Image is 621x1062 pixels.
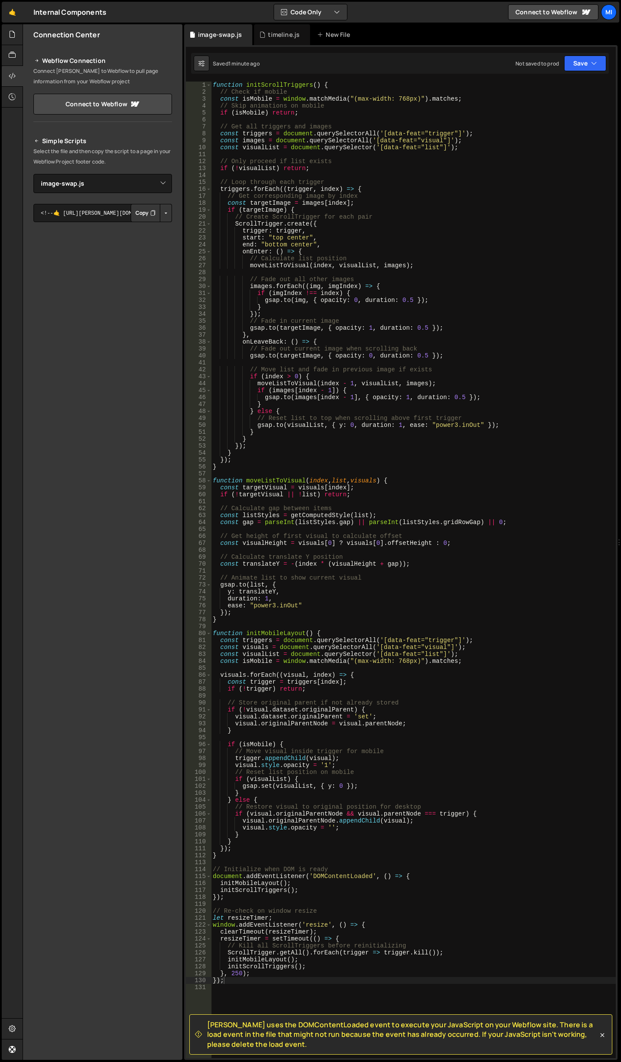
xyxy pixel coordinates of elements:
[186,137,211,144] div: 9
[186,581,211,588] div: 73
[33,7,106,17] div: Internal Components
[186,533,211,540] div: 66
[186,817,211,824] div: 107
[186,165,211,172] div: 13
[186,720,211,727] div: 93
[33,30,100,39] h2: Connection Center
[186,859,211,866] div: 113
[186,88,211,95] div: 2
[33,236,173,315] iframe: YouTube video player
[186,540,211,547] div: 67
[186,595,211,602] div: 75
[186,956,211,963] div: 127
[186,498,211,505] div: 61
[186,158,211,165] div: 12
[186,318,211,324] div: 35
[186,206,211,213] div: 19
[186,352,211,359] div: 40
[186,401,211,408] div: 47
[186,908,211,914] div: 120
[274,4,347,20] button: Code Only
[186,373,211,380] div: 43
[186,269,211,276] div: 28
[186,963,211,970] div: 128
[186,831,211,838] div: 109
[186,380,211,387] div: 44
[186,713,211,720] div: 92
[186,651,211,658] div: 83
[186,324,211,331] div: 36
[186,151,211,158] div: 11
[186,311,211,318] div: 34
[186,408,211,415] div: 48
[186,179,211,186] div: 15
[186,463,211,470] div: 56
[186,422,211,429] div: 50
[186,297,211,304] div: 32
[186,748,211,755] div: 97
[186,484,211,491] div: 59
[186,144,211,151] div: 10
[601,4,617,20] a: Mi
[186,935,211,942] div: 124
[186,248,211,255] div: 25
[186,283,211,290] div: 30
[186,845,211,852] div: 111
[186,172,211,179] div: 14
[186,331,211,338] div: 37
[186,109,211,116] div: 5
[186,699,211,706] div: 90
[186,796,211,803] div: 104
[186,116,211,123] div: 6
[186,366,211,373] div: 42
[33,56,172,66] h2: Webflow Connection
[186,776,211,783] div: 101
[186,928,211,935] div: 123
[186,790,211,796] div: 103
[186,95,211,102] div: 3
[186,866,211,873] div: 114
[186,873,211,880] div: 115
[186,262,211,269] div: 27
[186,949,211,956] div: 126
[186,769,211,776] div: 100
[186,574,211,581] div: 72
[186,602,211,609] div: 76
[186,470,211,477] div: 57
[228,60,260,67] div: 1 minute ago
[33,204,172,222] textarea: <!--🤙 [URL][PERSON_NAME][DOMAIN_NAME]> <script>document.addEventListener("DOMContentLoaded", func...
[186,102,211,109] div: 4
[186,519,211,526] div: 64
[186,880,211,887] div: 116
[33,136,172,146] h2: Simple Scripts
[186,186,211,193] div: 16
[186,894,211,901] div: 118
[186,415,211,422] div: 49
[186,429,211,436] div: 51
[186,449,211,456] div: 54
[186,200,211,206] div: 18
[186,921,211,928] div: 122
[186,755,211,762] div: 98
[186,213,211,220] div: 20
[186,824,211,831] div: 108
[186,803,211,810] div: 105
[186,852,211,859] div: 112
[33,146,172,167] p: Select the file and then copy the script to a page in your Webflow Project footer code.
[131,204,172,222] div: Button group with nested dropdown
[2,2,23,23] a: 🤙
[186,692,211,699] div: 89
[186,387,211,394] div: 45
[186,477,211,484] div: 58
[186,678,211,685] div: 87
[186,304,211,311] div: 33
[186,741,211,748] div: 96
[186,942,211,949] div: 125
[186,220,211,227] div: 21
[186,560,211,567] div: 70
[186,637,211,644] div: 81
[186,345,211,352] div: 39
[186,762,211,769] div: 99
[186,977,211,984] div: 130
